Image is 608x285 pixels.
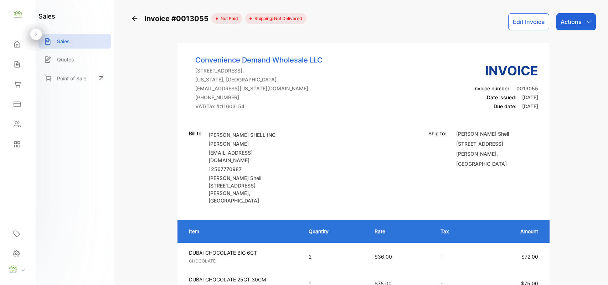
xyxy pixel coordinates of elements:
p: Quantity [309,227,360,235]
span: [PERSON_NAME] Shell [STREET_ADDRESS][PERSON_NAME] [456,131,509,157]
p: Tax [440,227,470,235]
span: Date issued: [487,94,516,100]
p: [PERSON_NAME] [208,140,290,147]
p: VAT/Tax #: 11603154 [195,102,323,110]
p: Point of Sale [57,75,86,82]
p: Item [189,227,294,235]
h1: sales [38,11,55,21]
p: Actions [561,17,582,26]
button: Actions [556,13,596,30]
p: Ship to: [428,130,446,137]
p: - [440,253,470,260]
span: Shipping: Not Delivered [252,15,302,22]
span: Invoice number: [473,85,511,91]
p: [EMAIL_ADDRESS][DOMAIN_NAME] [208,149,290,164]
p: 2 [309,253,360,260]
span: $72.00 [521,254,538,260]
a: Quotes [38,52,111,67]
p: CHOCOLATE [189,258,296,264]
span: [DATE] [522,103,538,109]
span: Due date: [494,103,516,109]
p: DUBAI CHOCOLATE BIG 6CT [189,249,296,256]
p: [PERSON_NAME] SHELL INC [208,131,290,139]
span: not paid [218,15,238,22]
p: [US_STATE], [GEOGRAPHIC_DATA] [195,76,323,83]
p: Bill to: [189,130,203,137]
span: 0013055 [516,85,538,91]
button: Edit Invoice [508,13,549,30]
iframe: LiveChat chat widget [578,255,608,285]
p: [PHONE_NUMBER] [195,94,323,101]
a: Point of Sale [38,70,111,86]
p: Amount [484,227,538,235]
p: Convenience Demand Wholesale LLC [195,55,323,65]
span: [PERSON_NAME] Shell [STREET_ADDRESS][PERSON_NAME] [208,175,261,196]
span: [DATE] [522,94,538,100]
p: Rate [375,227,426,235]
p: DUBAI CHOCOLATE 25CT 30GM [189,276,296,283]
h3: Invoice [473,61,538,80]
p: Quotes [57,56,74,63]
p: [EMAIL_ADDRESS][US_STATE][DOMAIN_NAME] [195,85,323,92]
span: $36.00 [375,254,392,260]
span: Invoice #0013055 [144,13,211,24]
p: Sales [57,37,70,45]
img: profile [8,264,19,275]
p: [STREET_ADDRESS], [195,67,323,74]
a: Sales [38,34,111,49]
img: logo [12,9,23,20]
p: 12567770987 [208,165,290,173]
